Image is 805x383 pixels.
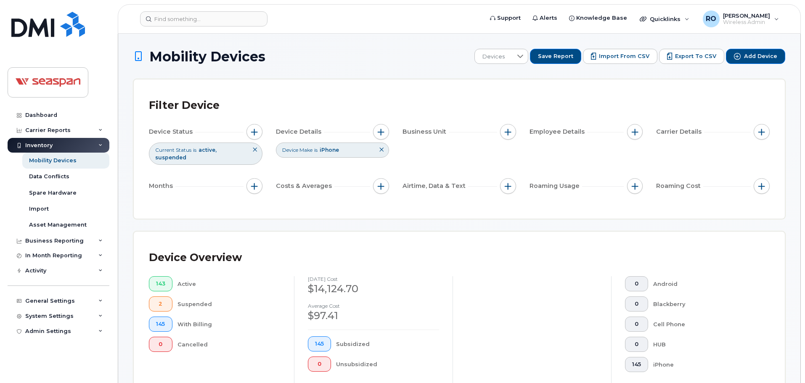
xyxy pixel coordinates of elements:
[653,337,757,352] div: HUB
[475,49,512,64] span: Devices
[149,296,172,312] button: 2
[625,357,648,372] button: 145
[156,341,165,348] span: 0
[583,49,657,64] button: Import from CSV
[149,127,195,136] span: Device Status
[314,146,318,153] span: is
[625,296,648,312] button: 0
[402,182,468,190] span: Airtime, Data & Text
[308,303,439,309] h4: Average cost
[653,357,757,372] div: iPhone
[155,154,186,161] span: suspended
[308,357,331,372] button: 0
[625,276,648,291] button: 0
[177,337,281,352] div: Cancelled
[538,53,573,60] span: Save Report
[177,317,281,332] div: With Billing
[199,147,217,153] span: active
[308,276,439,282] h4: [DATE] cost
[320,147,339,153] span: iPhone
[659,49,724,64] button: Export to CSV
[530,182,582,190] span: Roaming Usage
[530,49,581,64] button: Save Report
[177,296,281,312] div: Suspended
[308,336,331,351] button: 145
[308,309,439,323] div: $97.41
[156,301,165,307] span: 2
[193,146,196,153] span: is
[653,317,757,332] div: Cell Phone
[149,95,220,116] div: Filter Device
[282,146,312,153] span: Device Make
[149,247,242,269] div: Device Overview
[149,337,172,352] button: 0
[149,49,265,64] span: Mobility Devices
[177,276,281,291] div: Active
[675,53,716,60] span: Export to CSV
[653,276,757,291] div: Android
[276,127,324,136] span: Device Details
[402,127,449,136] span: Business Unit
[315,341,324,347] span: 145
[599,53,649,60] span: Import from CSV
[744,53,777,60] span: Add Device
[625,337,648,352] button: 0
[276,182,334,190] span: Costs & Averages
[726,49,785,64] button: Add Device
[155,146,191,153] span: Current Status
[632,301,641,307] span: 0
[632,280,641,287] span: 0
[315,361,324,367] span: 0
[308,282,439,296] div: $14,124.70
[656,127,704,136] span: Carrier Details
[149,182,175,190] span: Months
[632,361,641,368] span: 145
[336,357,440,372] div: Unsubsidized
[336,336,440,351] div: Subsidized
[656,182,703,190] span: Roaming Cost
[653,296,757,312] div: Blackberry
[149,317,172,332] button: 145
[149,276,172,291] button: 143
[156,321,165,328] span: 145
[625,317,648,332] button: 0
[530,127,587,136] span: Employee Details
[156,280,165,287] span: 143
[632,321,641,328] span: 0
[632,341,641,348] span: 0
